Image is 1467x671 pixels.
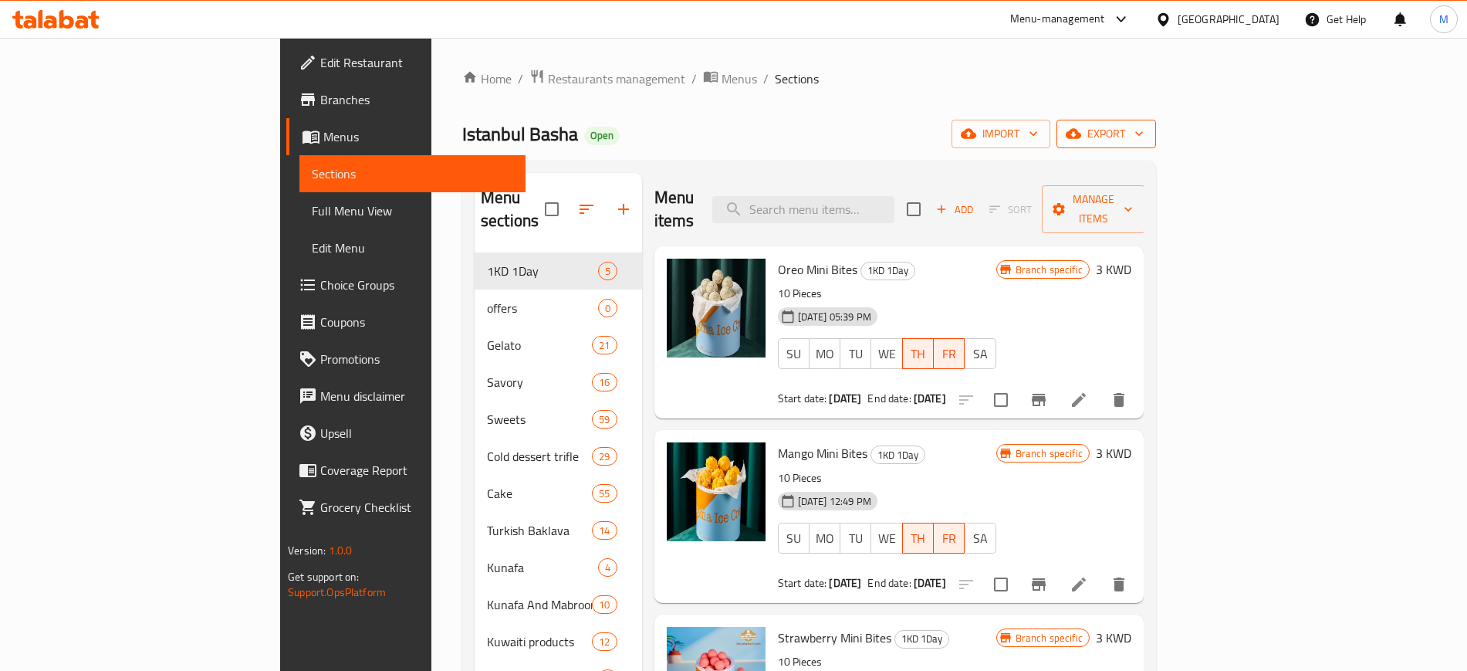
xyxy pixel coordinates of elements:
[1178,11,1279,28] div: [GEOGRAPHIC_DATA]
[286,303,525,341] a: Coupons
[985,384,1017,416] span: Select to update
[871,446,924,464] span: 1KD 1Day
[816,527,834,550] span: MO
[1100,381,1137,419] button: delete
[1096,259,1131,280] h6: 3 KWD
[979,198,1042,222] span: Select section first
[1439,11,1448,28] span: M
[475,512,642,549] div: Turkish Baklava14
[286,452,525,489] a: Coverage Report
[323,127,512,146] span: Menus
[593,412,616,427] span: 59
[286,415,525,452] a: Upsell
[667,442,766,541] img: Mango Mini Bites
[475,252,642,290] div: 1KD 1Day5
[529,69,685,89] a: Restaurants management
[592,447,617,466] div: items
[778,469,996,488] p: 10 Pieces
[320,53,512,72] span: Edit Restaurant
[1042,185,1145,233] button: Manage items
[867,573,911,593] span: End date:
[475,327,642,364] div: Gelato21
[877,343,896,365] span: WE
[940,527,958,550] span: FR
[592,410,617,429] div: items
[909,343,928,365] span: TH
[964,523,995,554] button: SA
[778,523,810,554] button: SU
[870,338,902,369] button: WE
[475,586,642,623] div: Kunafa And Mabrooma10
[286,489,525,526] a: Grocery Checklist
[1020,381,1057,419] button: Branch-specific-item
[598,299,617,317] div: items
[487,595,592,614] div: Kunafa And Mabrooma
[475,623,642,660] div: Kuwaiti products12
[964,124,1038,144] span: import
[971,343,989,365] span: SA
[593,449,616,464] span: 29
[288,541,326,561] span: Version:
[312,239,512,257] span: Edit Menu
[775,69,819,88] span: Sections
[847,343,865,365] span: TU
[320,350,512,368] span: Promotions
[487,373,592,391] span: Savory
[487,558,598,577] span: Kunafa
[487,410,592,429] span: Sweets
[475,438,642,475] div: Cold dessert trifle29
[847,527,865,550] span: TU
[487,521,592,540] span: Turkish Baklava
[593,598,616,612] span: 10
[840,338,871,369] button: TU
[1096,442,1131,464] h6: 3 KWD
[548,69,685,88] span: Restaurants management
[568,191,605,228] span: Sort sections
[809,338,840,369] button: MO
[914,388,946,408] b: [DATE]
[487,632,592,651] div: Kuwaiti products
[816,343,834,365] span: MO
[487,484,592,503] span: Cake
[778,388,827,408] span: Start date:
[487,336,592,354] span: Gelato
[593,486,616,501] span: 55
[778,626,891,649] span: Strawberry Mini Bites
[1070,391,1088,409] a: Edit menu item
[861,262,914,280] span: 1KD 1Day
[895,630,948,648] span: 1KD 1Day
[971,527,989,550] span: SA
[860,262,915,280] div: 1KD 1Day
[286,266,525,303] a: Choice Groups
[1009,631,1089,646] span: Branch specific
[914,573,946,593] b: [DATE]
[964,338,995,369] button: SA
[691,69,697,88] li: /
[1100,566,1137,603] button: delete
[934,523,965,554] button: FR
[320,387,512,405] span: Menu disclaimer
[299,155,525,192] a: Sections
[940,343,958,365] span: FR
[487,299,598,317] span: offers
[475,290,642,327] div: offers0
[584,127,620,145] div: Open
[1056,120,1156,148] button: export
[312,202,512,220] span: Full Menu View
[778,338,810,369] button: SU
[934,201,975,219] span: Add
[286,44,525,81] a: Edit Restaurant
[792,310,877,324] span: [DATE] 05:39 PM
[536,193,568,225] span: Select all sections
[1020,566,1057,603] button: Branch-specific-item
[952,120,1050,148] button: import
[902,338,934,369] button: TH
[320,90,512,109] span: Branches
[902,523,934,554] button: TH
[475,364,642,401] div: Savory16
[934,338,965,369] button: FR
[870,446,925,464] div: 1KD 1Day
[462,117,578,151] span: Istanbul Basha
[288,582,386,602] a: Support.OpsPlatform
